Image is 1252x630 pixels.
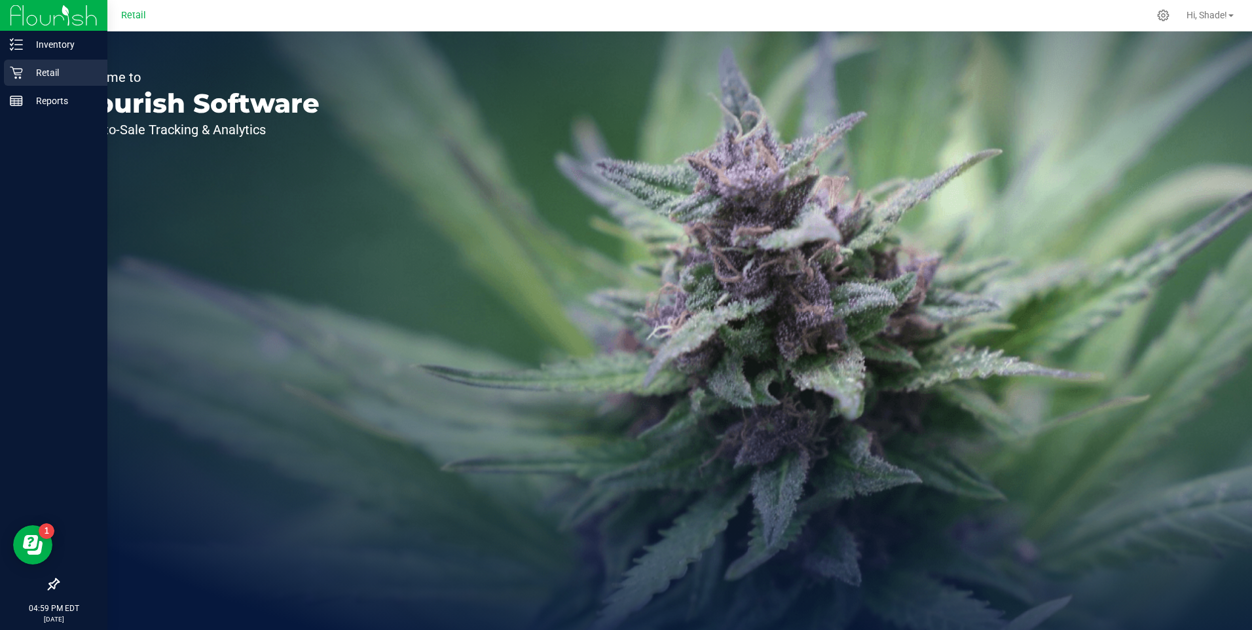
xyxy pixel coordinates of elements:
inline-svg: Inventory [10,38,23,51]
p: Inventory [23,37,101,52]
p: Welcome to [71,71,320,84]
iframe: Resource center [13,525,52,565]
span: Retail [121,10,146,21]
iframe: Resource center unread badge [39,523,54,539]
p: Retail [23,65,101,81]
p: Flourish Software [71,90,320,117]
div: Manage settings [1155,9,1171,22]
p: Reports [23,93,101,109]
p: 04:59 PM EDT [6,602,101,614]
p: [DATE] [6,614,101,624]
span: Hi, Shade! [1187,10,1227,20]
p: Seed-to-Sale Tracking & Analytics [71,123,320,136]
inline-svg: Reports [10,94,23,107]
inline-svg: Retail [10,66,23,79]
